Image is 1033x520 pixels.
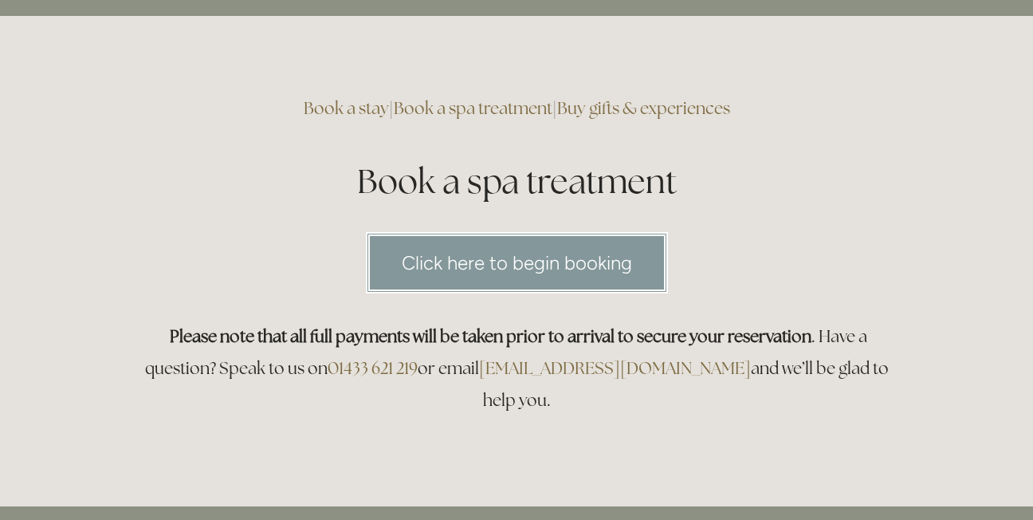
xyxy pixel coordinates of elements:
[328,357,418,379] a: 01433 621 219
[479,357,751,379] a: [EMAIL_ADDRESS][DOMAIN_NAME]
[136,93,897,124] h3: | |
[394,97,552,119] a: Book a spa treatment
[304,97,389,119] a: Book a stay
[170,325,811,347] strong: Please note that all full payments will be taken prior to arrival to secure your reservation
[136,321,897,416] h3: . Have a question? Speak to us on or email and we’ll be glad to help you.
[136,158,897,205] h1: Book a spa treatment
[557,97,730,119] a: Buy gifts & experiences
[366,232,668,293] a: Click here to begin booking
